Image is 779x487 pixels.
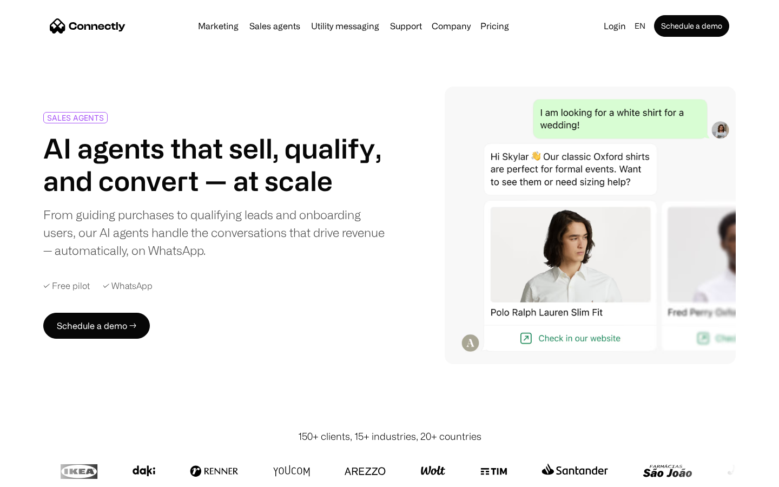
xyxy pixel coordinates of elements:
[103,281,153,291] div: ✓ WhatsApp
[245,22,305,30] a: Sales agents
[11,467,65,483] aside: Language selected: English
[386,22,426,30] a: Support
[476,22,513,30] a: Pricing
[43,132,385,197] h1: AI agents that sell, qualify, and convert — at scale
[599,18,630,34] a: Login
[43,313,150,339] a: Schedule a demo →
[22,468,65,483] ul: Language list
[432,18,471,34] div: Company
[194,22,243,30] a: Marketing
[43,206,385,259] div: From guiding purchases to qualifying leads and onboarding users, our AI agents handle the convers...
[43,281,90,291] div: ✓ Free pilot
[635,18,645,34] div: en
[47,114,104,122] div: SALES AGENTS
[298,429,481,444] div: 150+ clients, 15+ industries, 20+ countries
[307,22,384,30] a: Utility messaging
[654,15,729,37] a: Schedule a demo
